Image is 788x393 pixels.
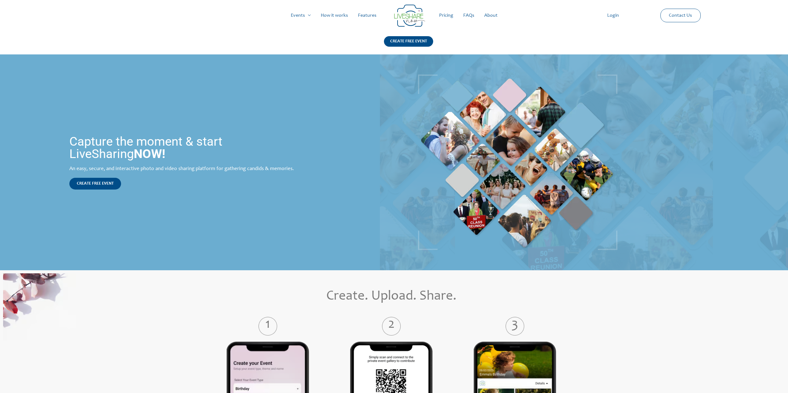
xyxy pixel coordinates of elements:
[394,5,425,27] img: LiveShare logo - Capture & Share Event Memories
[458,6,479,25] a: FAQs
[3,273,76,340] img: Online Photo Sharing
[216,322,319,331] label: 1
[434,6,458,25] a: Pricing
[326,290,456,303] span: Create. Upload. Share.
[479,6,503,25] a: About
[664,9,697,22] a: Contact Us
[77,182,114,186] span: CREATE FREE EVENT
[353,6,381,25] a: Features
[69,178,121,190] a: CREATE FREE EVENT
[602,6,624,25] a: Login
[134,147,165,161] strong: NOW!
[11,6,777,25] nav: Site Navigation
[286,6,316,25] a: Events
[384,36,433,54] a: CREATE FREE EVENT
[69,166,308,172] div: An easy, secure, and interactive photo and video sharing platform for gathering candids & memories.
[418,75,617,250] img: Live Photobooth
[340,322,443,331] label: 2
[316,6,353,25] a: How it works
[384,36,433,47] div: CREATE FREE EVENT
[464,322,566,331] label: 3
[69,135,308,160] h1: Capture the moment & start LiveSharing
